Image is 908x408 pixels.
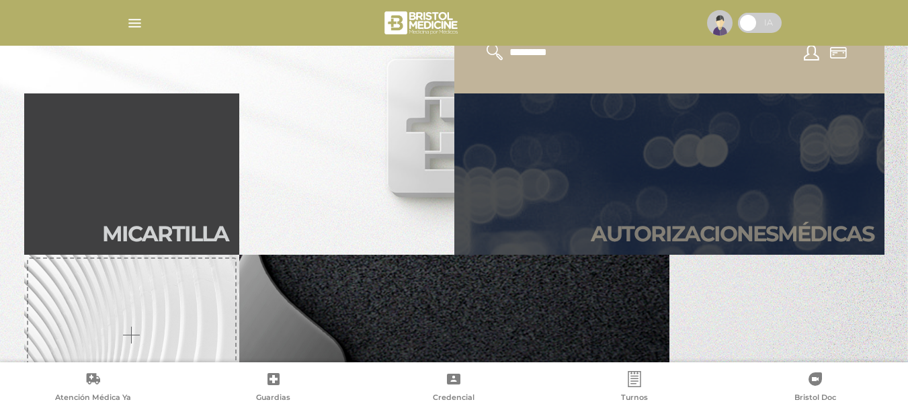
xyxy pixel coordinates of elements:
[591,221,874,247] h2: Autori zaciones médicas
[183,371,364,405] a: Guardias
[433,393,474,405] span: Credencial
[544,371,725,405] a: Turnos
[256,393,290,405] span: Guardias
[126,15,143,32] img: Cober_menu-lines-white.svg
[621,393,648,405] span: Turnos
[55,393,131,405] span: Atención Médica Ya
[454,93,884,255] a: Autorizacionesmédicas
[364,371,544,405] a: Credencial
[794,393,836,405] span: Bristol Doc
[382,7,462,39] img: bristol-medicine-blanco.png
[3,371,183,405] a: Atención Médica Ya
[707,10,733,36] img: profile-placeholder.svg
[725,371,905,405] a: Bristol Doc
[102,221,229,247] h2: Mi car tilla
[24,93,239,255] a: Micartilla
